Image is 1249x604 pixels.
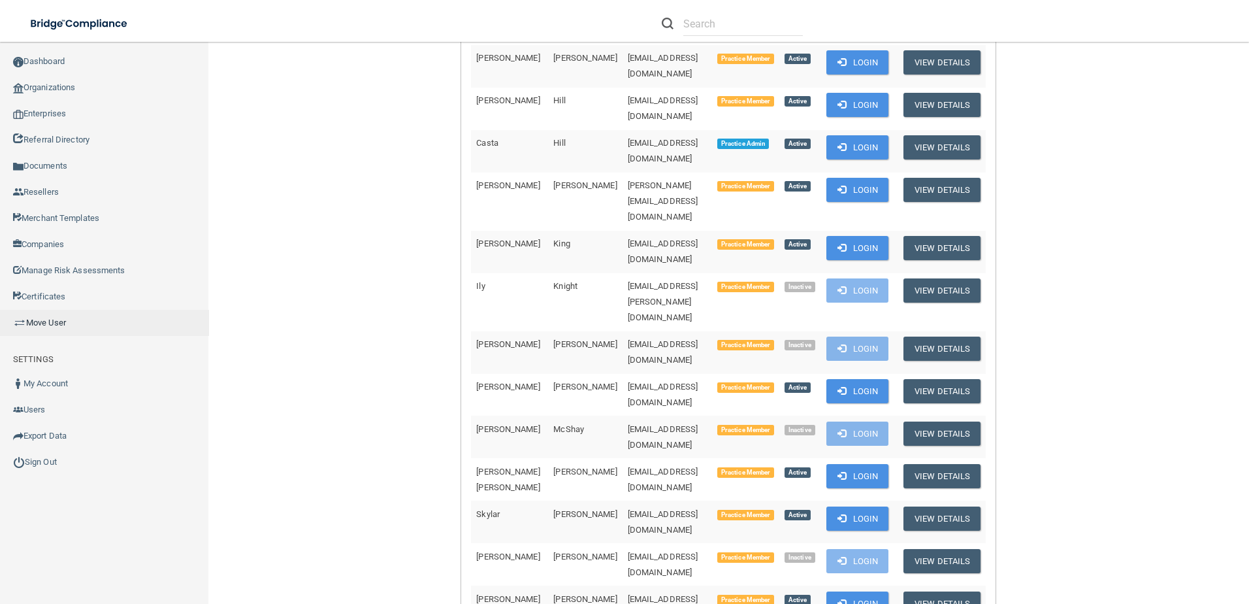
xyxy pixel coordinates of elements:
button: Login [826,379,888,403]
label: SETTINGS [13,352,54,367]
span: [PERSON_NAME] [553,339,617,349]
img: organization-icon.f8decf85.png [13,83,24,93]
button: View Details [903,178,981,202]
span: [EMAIL_ADDRESS][DOMAIN_NAME] [628,552,698,577]
span: [PERSON_NAME] [476,552,540,562]
button: View Details [903,337,981,361]
span: Inactive [785,552,815,563]
span: [PERSON_NAME] [476,339,540,349]
span: Active [785,139,811,149]
span: Inactive [785,425,815,435]
span: Casta [476,138,498,148]
span: [PERSON_NAME] [476,382,540,392]
span: Inactive [785,340,815,350]
button: View Details [903,135,981,159]
img: ic-search.3b580494.png [662,18,673,29]
span: [PERSON_NAME] [476,95,540,105]
button: Login [826,422,888,446]
img: ic_dashboard_dark.d01f4a41.png [13,57,24,67]
img: briefcase.64adab9b.png [13,316,26,329]
span: Practice Member [717,382,774,393]
button: View Details [903,278,981,303]
span: Practice Member [717,340,774,350]
button: Login [826,178,888,202]
span: Active [785,181,811,192]
img: bridge_compliance_login_screen.278c3ca4.svg [20,10,140,37]
button: Login [826,278,888,303]
span: Practice Member [717,510,774,520]
img: icon-documents.8dae5593.png [13,161,24,172]
span: [EMAIL_ADDRESS][DOMAIN_NAME] [628,339,698,365]
button: Login [826,507,888,531]
button: View Details [903,549,981,573]
span: [PERSON_NAME] [553,382,617,392]
span: [EMAIL_ADDRESS][DOMAIN_NAME] [628,509,698,535]
span: [PERSON_NAME] [476,180,540,190]
span: [EMAIL_ADDRESS][PERSON_NAME][DOMAIN_NAME] [628,281,698,322]
span: [PERSON_NAME] [PERSON_NAME] [476,467,540,492]
img: enterprise.0d942306.png [13,110,24,119]
span: Practice Member [717,181,774,192]
span: [PERSON_NAME] [553,509,617,519]
span: [EMAIL_ADDRESS][DOMAIN_NAME] [628,53,698,78]
span: Active [785,96,811,107]
button: Login [826,549,888,573]
span: [EMAIL_ADDRESS][DOMAIN_NAME] [628,424,698,450]
img: ic_power_dark.7ecde6b1.png [13,456,25,468]
span: Practice Member [717,239,774,250]
span: [PERSON_NAME] [553,552,617,562]
span: Practice Member [717,425,774,435]
button: View Details [903,422,981,446]
img: ic_reseller.de258add.png [13,187,24,197]
span: Practice Member [717,96,774,107]
span: Ily [476,281,485,291]
span: [PERSON_NAME] [476,239,540,248]
span: Hill [553,95,565,105]
span: [PERSON_NAME] [476,424,540,434]
span: [EMAIL_ADDRESS][DOMAIN_NAME] [628,138,698,163]
span: [PERSON_NAME] [476,53,540,63]
span: [EMAIL_ADDRESS][DOMAIN_NAME] [628,239,698,264]
span: Active [785,510,811,520]
button: Login [826,236,888,260]
img: icon-users.e205127d.png [13,405,24,415]
span: [PERSON_NAME] [553,53,617,63]
button: View Details [903,464,981,488]
span: Skylar [476,509,500,519]
span: Practice Member [717,467,774,478]
span: [PERSON_NAME] [476,594,540,604]
span: Practice Admin [717,139,769,149]
button: View Details [903,507,981,531]
span: [PERSON_NAME] [553,467,617,477]
button: Login [826,337,888,361]
button: View Details [903,93,981,117]
span: Inactive [785,282,815,292]
span: [PERSON_NAME][EMAIL_ADDRESS][DOMAIN_NAME] [628,180,698,222]
span: Active [785,239,811,250]
img: icon-export.b9366987.png [13,431,24,441]
input: Search [683,12,803,36]
span: [EMAIL_ADDRESS][DOMAIN_NAME] [628,467,698,492]
button: View Details [903,236,981,260]
button: Login [826,93,888,117]
span: Practice Member [717,552,774,563]
span: [EMAIL_ADDRESS][DOMAIN_NAME] [628,382,698,407]
span: Practice Member [717,282,774,292]
span: Knight [553,281,577,291]
span: Active [785,382,811,393]
span: King [553,239,570,248]
button: Login [826,50,888,75]
span: Active [785,467,811,478]
span: Active [785,54,811,64]
button: View Details [903,379,981,403]
span: [PERSON_NAME] [553,180,617,190]
span: McShay [553,424,584,434]
span: [PERSON_NAME] [553,594,617,604]
button: Login [826,135,888,159]
span: [EMAIL_ADDRESS][DOMAIN_NAME] [628,95,698,121]
img: ic_user_dark.df1a06c3.png [13,378,24,389]
span: Practice Member [717,54,774,64]
button: Login [826,464,888,488]
span: Hill [553,138,565,148]
button: View Details [903,50,981,75]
